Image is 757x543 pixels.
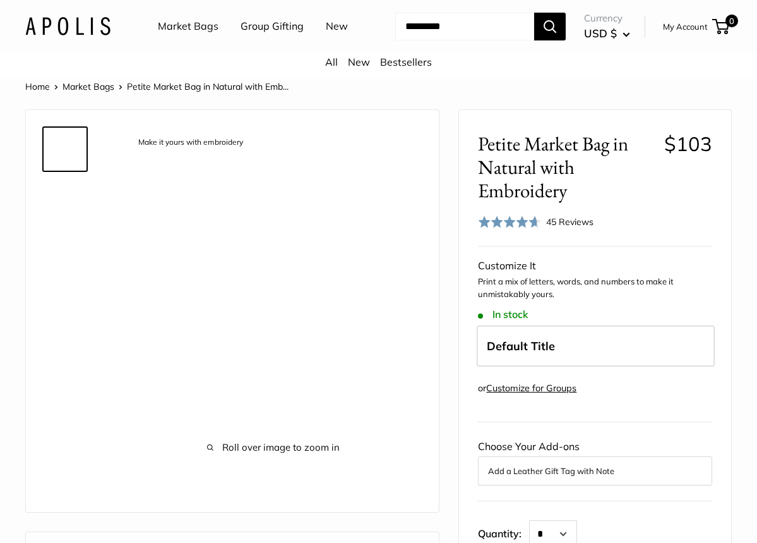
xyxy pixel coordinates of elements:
span: USD $ [584,27,617,40]
a: description_Spacious inner area with room for everything. Plus water-resistant lining. [42,278,88,324]
a: description_Make it yours with embroidery [42,126,88,172]
span: 0 [725,15,738,27]
span: Roll over image to zoom in [127,439,420,456]
span: Petite Market Bag in Natural with Embroidery [478,132,654,203]
a: description_Inner pocket good for daily drivers. [42,430,88,475]
span: Currency [584,9,630,27]
p: Print a mix of letters, words, and numbers to make it unmistakably yours. [478,276,712,300]
input: Search... [395,13,534,40]
img: Apolis [25,17,110,35]
a: All [325,56,338,68]
a: Petite Market Bag in Natural with Embroidery [42,480,88,526]
span: Petite Market Bag in Natural with Emb... [127,81,289,92]
button: USD $ [584,23,630,44]
a: Market Bags [63,81,114,92]
div: or [478,380,576,397]
div: Customize It [478,257,712,276]
a: 0 [713,19,729,34]
a: New [326,17,348,36]
span: 45 Reviews [546,216,593,228]
a: description_Take it anywhere with easy-grip handles. [42,228,88,273]
div: Choose Your Add-ons [478,437,712,485]
span: Default Title [487,339,555,353]
a: Home [25,81,50,92]
label: Default Title [477,326,715,367]
a: Customize for Groups [486,382,576,394]
a: description_Seal of authenticity printed on the backside of every bag. [42,329,88,374]
a: My Account [663,19,708,34]
span: $103 [664,131,712,156]
button: Add a Leather Gift Tag with Note [488,463,702,479]
nav: Breadcrumb [25,78,289,95]
a: Petite Market Bag in Natural with Embroidery [42,177,88,223]
a: description_12.5" wide, 9.5" high, 5.5" deep; handles: 3.5" drop [42,379,88,425]
span: In stock [478,308,528,320]
button: Search [534,13,566,40]
a: Market Bags [158,17,218,36]
a: New [348,56,370,68]
a: Group Gifting [241,17,304,36]
div: Make it yours with embroidery [132,134,249,151]
a: Bestsellers [380,56,432,68]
